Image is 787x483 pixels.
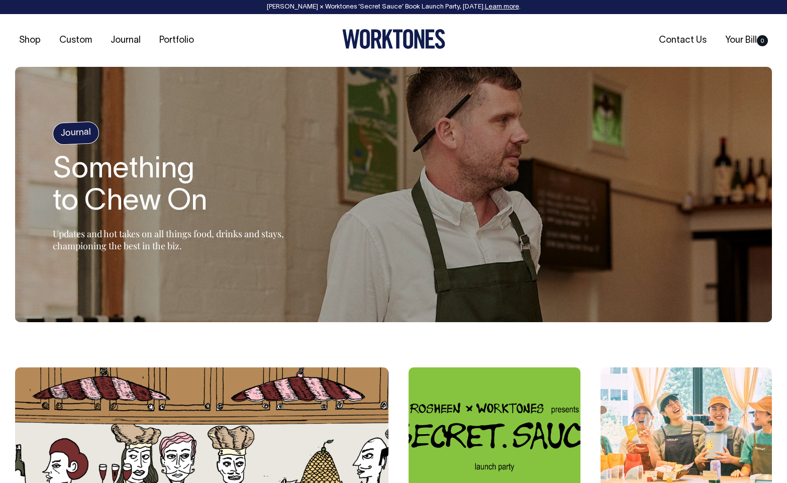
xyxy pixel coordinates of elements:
[107,32,145,49] a: Journal
[52,122,100,146] h4: Journal
[15,32,45,49] a: Shop
[53,228,304,252] p: Updates and hot takes on all things food, drinks and stays, championing the best in the biz.
[155,32,198,49] a: Portfolio
[485,4,519,10] a: Learn more
[53,154,304,219] h2: Something to Chew On
[55,32,96,49] a: Custom
[721,32,772,49] a: Your Bill0
[757,35,768,46] span: 0
[655,32,711,49] a: Contact Us
[10,4,777,11] div: [PERSON_NAME] × Worktones ‘Secret Sauce’ Book Launch Party, [DATE]. .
